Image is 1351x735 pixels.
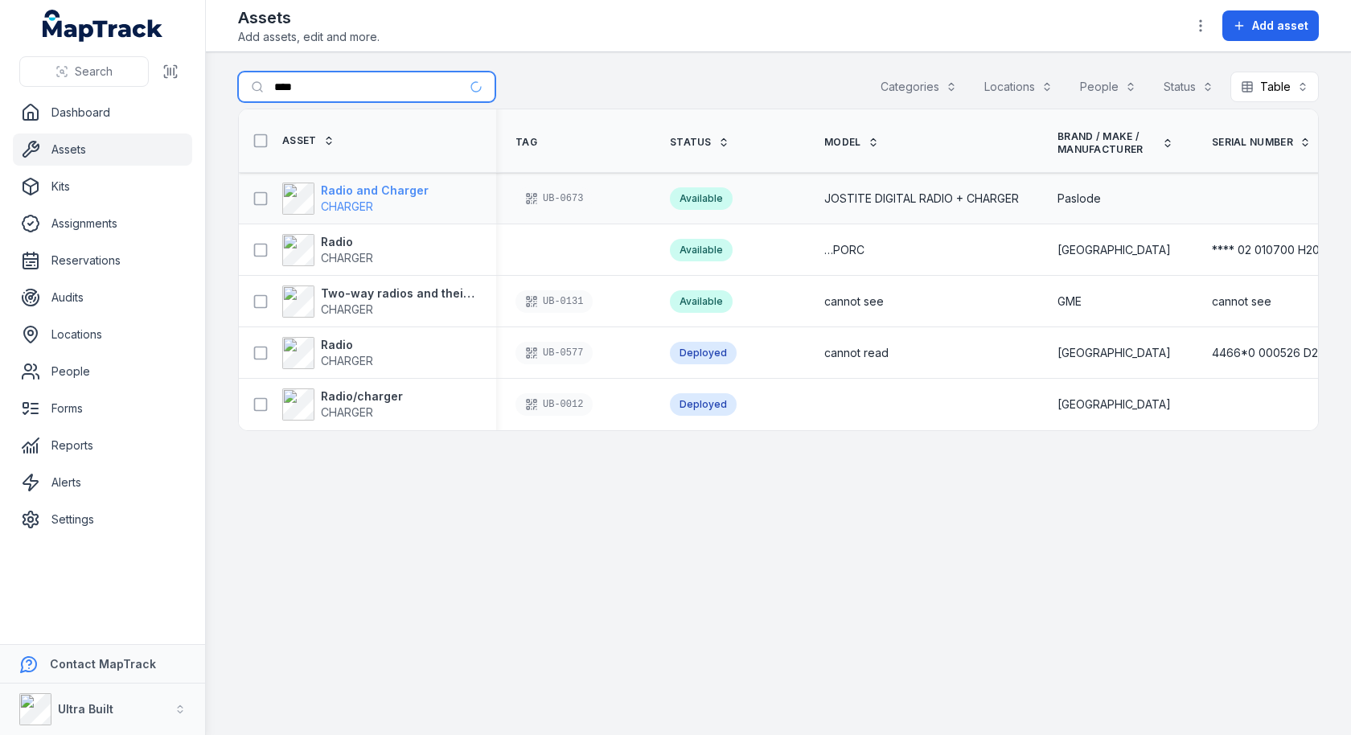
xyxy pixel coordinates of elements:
[1057,130,1173,156] a: Brand / Make / Manufacturer
[75,64,113,80] span: Search
[282,234,373,266] a: RadioCHARGER
[1070,72,1147,102] button: People
[670,393,737,416] div: Deployed
[1212,136,1311,149] a: Serial Number
[670,290,733,313] div: Available
[1222,10,1319,41] button: Add asset
[1057,294,1082,310] span: GME
[282,134,335,147] a: Asset
[1153,72,1224,102] button: Status
[58,702,113,716] strong: Ultra Built
[515,187,593,210] div: UB-0673
[1252,18,1308,34] span: Add asset
[321,354,373,367] span: CHARGER
[19,56,149,87] button: Search
[321,199,373,213] span: CHARGER
[515,342,593,364] div: UB-0577
[13,355,192,388] a: People
[1212,345,1339,361] span: 4466*0 000526 D2020
[13,281,192,314] a: Audits
[824,136,861,149] span: Model
[13,466,192,499] a: Alerts
[974,72,1063,102] button: Locations
[13,392,192,425] a: Forms
[238,29,380,45] span: Add assets, edit and more.
[515,393,593,416] div: UB-0012
[1212,294,1271,310] span: cannot see
[13,318,192,351] a: Locations
[321,285,477,302] strong: Two-way radios and their charging docks
[238,6,380,29] h2: Assets
[321,234,373,250] strong: Radio
[282,337,373,369] a: RadioCHARGER
[870,72,967,102] button: Categories
[50,657,156,671] strong: Contact MapTrack
[1057,242,1171,258] span: [GEOGRAPHIC_DATA]
[824,345,889,361] span: cannot read
[321,405,373,419] span: CHARGER
[321,302,373,316] span: CHARGER
[13,133,192,166] a: Assets
[1212,242,1333,258] span: **** 02 010700 H2020
[43,10,163,42] a: MapTrack
[1057,345,1171,361] span: [GEOGRAPHIC_DATA]
[1057,191,1101,207] span: Paslode
[321,251,373,265] span: CHARGER
[670,239,733,261] div: Available
[670,342,737,364] div: Deployed
[824,191,1019,207] span: JOSTITE DIGITAL RADIO + CHARGER
[670,136,729,149] a: Status
[282,183,429,215] a: Radio and ChargerCHARGER
[282,134,317,147] span: Asset
[515,136,537,149] span: Tag
[670,187,733,210] div: Available
[670,136,712,149] span: Status
[13,503,192,536] a: Settings
[515,290,593,313] div: UB-0131
[321,337,373,353] strong: Radio
[824,136,879,149] a: Model
[824,242,864,258] span: …PORC
[13,429,192,462] a: Reports
[1230,72,1319,102] button: Table
[1212,136,1293,149] span: Serial Number
[282,285,477,318] a: Two-way radios and their charging docksCHARGER
[321,388,403,404] strong: Radio/charger
[13,207,192,240] a: Assignments
[321,183,429,199] strong: Radio and Charger
[824,294,884,310] span: cannot see
[1057,130,1156,156] span: Brand / Make / Manufacturer
[1057,396,1171,413] span: [GEOGRAPHIC_DATA]
[282,388,403,421] a: Radio/chargerCHARGER
[13,244,192,277] a: Reservations
[13,170,192,203] a: Kits
[13,96,192,129] a: Dashboard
